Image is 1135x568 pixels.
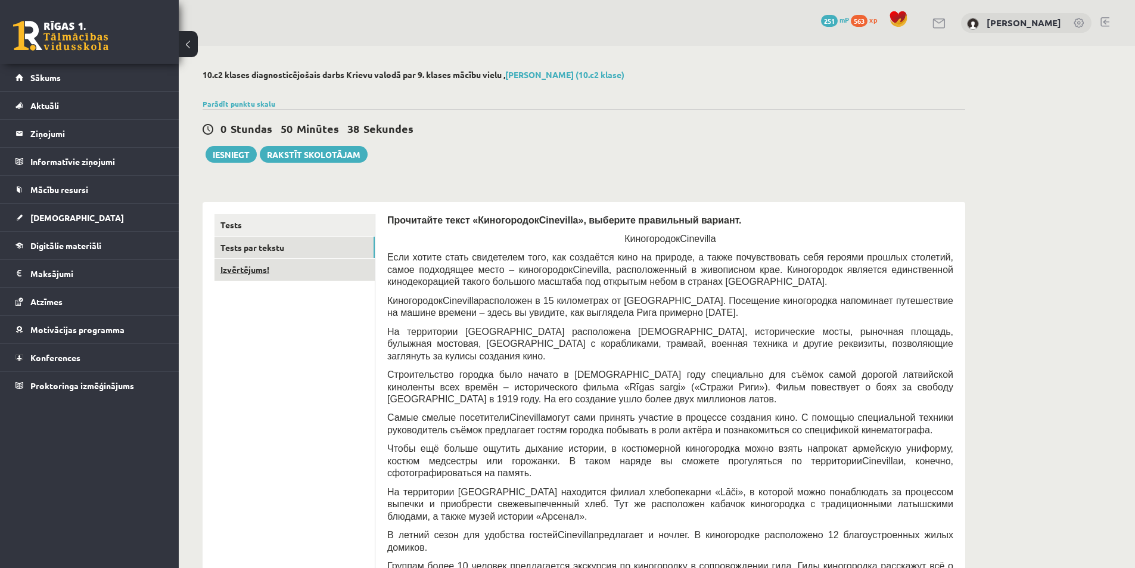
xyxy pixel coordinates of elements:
span: Proktoringa izmēģinājums [30,380,134,391]
a: [DEMOGRAPHIC_DATA] [15,204,164,231]
span: », в которой можно понаблюдать за процессом выпечки и приобрести свежевыпеченный хлеб. Тут же рас... [387,487,953,522]
a: Mācību resursi [15,176,164,203]
a: Izvērtējums! [214,259,375,281]
a: Motivācijas programma [15,316,164,343]
a: Konferences [15,344,164,371]
a: [PERSON_NAME] [987,17,1061,29]
span: Cinevilla [443,296,478,306]
span: 563 [851,15,867,27]
a: Atzīmes [15,288,164,315]
a: 563 xp [851,15,883,24]
span: Самые смелые посетители [387,412,509,423]
span: R [630,382,637,392]
h2: 10.c2 klases diagnosticējošais darbs Krievu valodā par 9. klases mācību vielu , [203,70,965,80]
span: 38 [347,122,359,135]
span: āč [726,487,736,497]
span: 50 [281,122,293,135]
span: », выберите правильный вариант. [578,215,741,225]
span: Cinevilla [558,530,593,540]
a: Aktuāli [15,92,164,119]
a: Tests par tekstu [214,237,375,259]
span: Киногородок [624,234,680,244]
span: предлагает и ночлег. В киногородке расположено 12 благоустроенных жилых домиков. [387,530,953,553]
button: Iesniegt [206,146,257,163]
span: Cinevilla [539,215,579,225]
a: Ziņojumi [15,120,164,147]
a: Rakstīt skolotājam [260,146,368,163]
legend: Maksājumi [30,260,164,287]
span: Konferences [30,352,80,363]
span: Mācību resursi [30,184,88,195]
span: , расположенный в живописном крае. Киногородок является единственной кинодекорацией такого большо... [387,265,953,287]
span: Motivācijas programma [30,324,125,335]
span: На территории [GEOGRAPHIC_DATA] находится филиал хлебопекарни « [387,487,720,497]
span: Cinevilla [862,456,898,466]
span: gas [639,382,655,392]
span: расположен в 15 километрах от [GEOGRAPHIC_DATA]. Посещение киногородка напоминает путешествие на ... [387,296,953,318]
a: Proktoringa izmēģinājums [15,372,164,399]
legend: Informatīvie ziņojumi [30,148,164,175]
span: могут сами принять участие в процессе создания кино. С помощью специальной техники руководитель с... [387,412,953,435]
span: 251 [821,15,838,27]
a: [PERSON_NAME] (10.c2 klase) [505,69,624,80]
span: Строительство городка было начато в [DEMOGRAPHIC_DATA] году специально для съёмок самой дорогой л... [387,370,953,392]
a: Parādīt punktu skalu [203,99,275,108]
legend: Ziņojumi [30,120,164,147]
span: [DEMOGRAPHIC_DATA] [30,212,124,223]
span: Cinevilla [680,234,716,244]
a: Rīgas 1. Tālmācības vidusskola [13,21,108,51]
span: Cinevilla [509,412,545,423]
span: В летний сезон для удобства гостей [387,530,558,540]
a: Tests [214,214,375,236]
span: sargi [660,382,680,392]
span: Киногородок [387,296,443,306]
a: Digitālie materiāli [15,232,164,259]
span: Cinevilla [573,265,608,275]
span: 0 [220,122,226,135]
a: Sākums [15,64,164,91]
img: Daira Medne [967,18,979,30]
span: Stundas [231,122,272,135]
span: Aktuāli [30,100,59,111]
a: 251 mP [821,15,849,24]
span: Если хотите стать свидетелем того, как создаётся кино на природе, а также почувствовать себя геро... [387,252,953,275]
span: xp [869,15,877,24]
a: Maksājumi [15,260,164,287]
span: Sākums [30,72,61,83]
span: L [720,487,726,497]
a: Informatīvie ziņojumi [15,148,164,175]
span: Minūtes [297,122,339,135]
span: На территории [GEOGRAPHIC_DATA] расположена [DEMOGRAPHIC_DATA], исторические мосты, рыночная площ... [387,327,953,361]
span: Чтобы ещё больше ощутить дыхание истории, в костюмерной киногородка можно взять напрокат армейску... [387,443,953,466]
span: mP [839,15,849,24]
span: Прочитайте текст «Киногородок [387,215,539,225]
span: Atzīmes [30,296,63,307]
span: ī [636,382,639,392]
span: Digitālie materiāli [30,240,101,251]
span: Sekundes [363,122,413,135]
span: i [736,487,738,497]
